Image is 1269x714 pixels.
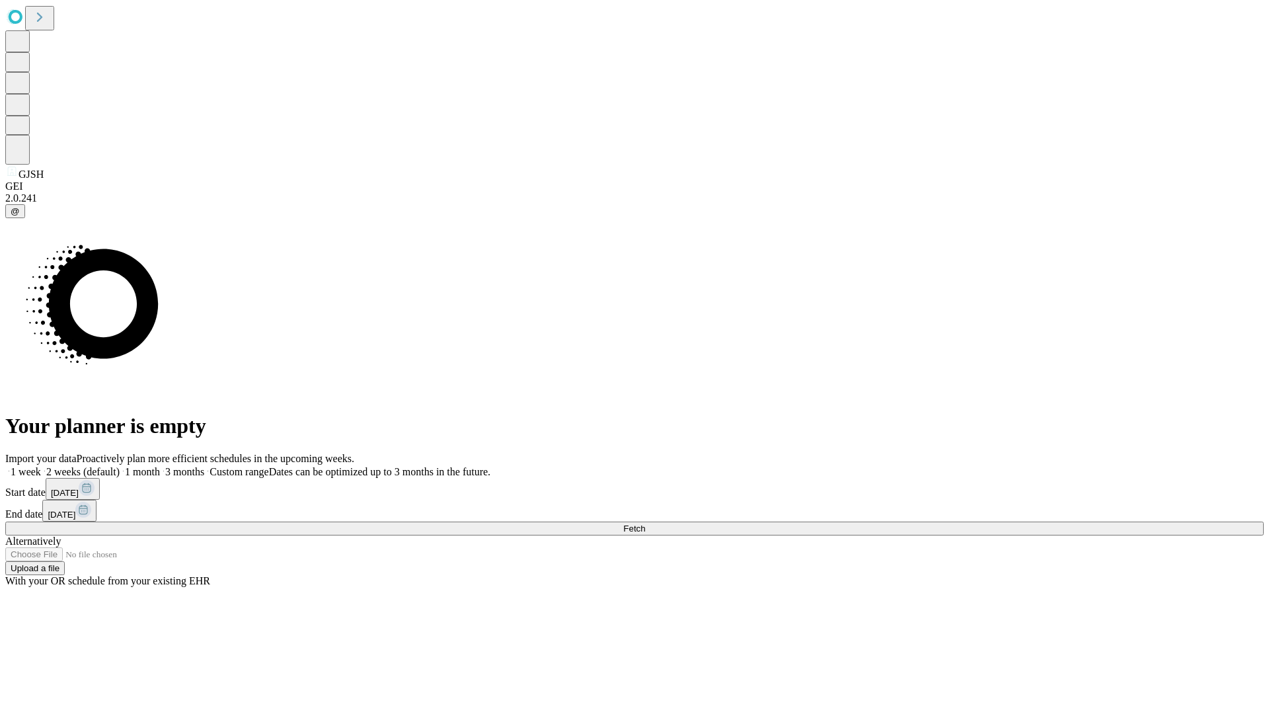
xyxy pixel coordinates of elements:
span: @ [11,206,20,216]
div: GEI [5,180,1264,192]
div: Start date [5,478,1264,500]
span: Custom range [210,466,268,477]
span: Alternatively [5,535,61,547]
span: [DATE] [51,488,79,498]
span: Proactively plan more efficient schedules in the upcoming weeks. [77,453,354,464]
button: [DATE] [46,478,100,500]
span: 3 months [165,466,204,477]
span: Import your data [5,453,77,464]
button: Fetch [5,522,1264,535]
button: @ [5,204,25,218]
div: 2.0.241 [5,192,1264,204]
span: [DATE] [48,510,75,520]
h1: Your planner is empty [5,414,1264,438]
span: With your OR schedule from your existing EHR [5,575,210,586]
span: GJSH [19,169,44,180]
span: Fetch [623,524,645,534]
div: End date [5,500,1264,522]
button: [DATE] [42,500,96,522]
button: Upload a file [5,561,65,575]
span: Dates can be optimized up to 3 months in the future. [269,466,490,477]
span: 2 weeks (default) [46,466,120,477]
span: 1 week [11,466,41,477]
span: 1 month [125,466,160,477]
